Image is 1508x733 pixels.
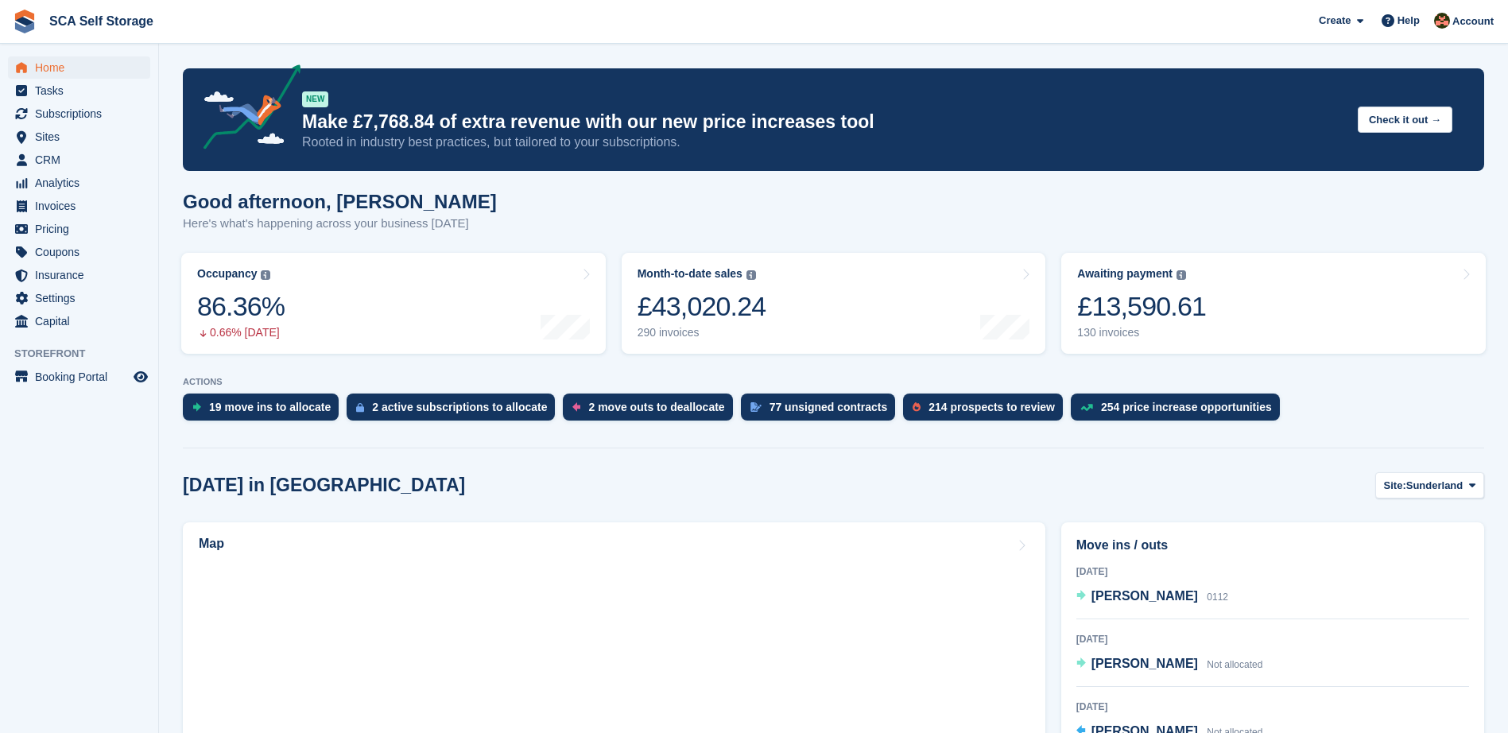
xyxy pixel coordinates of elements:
[1091,589,1198,603] span: [PERSON_NAME]
[1375,472,1484,498] button: Site: Sunderland
[35,241,130,263] span: Coupons
[372,401,547,413] div: 2 active subscriptions to allocate
[1076,587,1228,607] a: [PERSON_NAME] 0112
[192,402,201,412] img: move_ins_to_allocate_icon-fdf77a2bb77ea45bf5b3d319d69a93e2d87916cf1d5bf7949dd705db3b84f3ca.svg
[35,103,130,125] span: Subscriptions
[190,64,301,155] img: price-adjustments-announcement-icon-8257ccfd72463d97f412b2fc003d46551f7dbcb40ab6d574587a9cd5c0d94...
[1207,591,1228,603] span: 0112
[1398,13,1420,29] span: Help
[209,401,331,413] div: 19 move ins to allocate
[1076,654,1263,675] a: [PERSON_NAME] Not allocated
[1080,404,1093,411] img: price_increase_opportunities-93ffe204e8149a01c8c9dc8f82e8f89637d9d84a8eef4429ea346261dce0b2c0.svg
[302,111,1345,134] p: Make £7,768.84 of extra revenue with our new price increases tool
[8,310,150,332] a: menu
[8,195,150,217] a: menu
[35,310,130,332] span: Capital
[302,91,328,107] div: NEW
[1076,700,1469,714] div: [DATE]
[638,267,742,281] div: Month-to-date sales
[913,402,921,412] img: prospect-51fa495bee0391a8d652442698ab0144808aea92771e9ea1ae160a38d050c398.svg
[43,8,160,34] a: SCA Self Storage
[8,241,150,263] a: menu
[183,215,497,233] p: Here's what's happening across your business [DATE]
[302,134,1345,151] p: Rooted in industry best practices, but tailored to your subscriptions.
[183,191,497,212] h1: Good afternoon, [PERSON_NAME]
[563,394,740,429] a: 2 move outs to deallocate
[8,172,150,194] a: menu
[1358,107,1452,133] button: Check it out →
[35,126,130,148] span: Sites
[903,394,1071,429] a: 214 prospects to review
[8,80,150,102] a: menu
[261,270,270,280] img: icon-info-grey-7440780725fd019a000dd9b08b2336e03edf1995a4989e88bcd33f0948082b44.svg
[8,126,150,148] a: menu
[8,218,150,240] a: menu
[1077,326,1206,339] div: 130 invoices
[1207,659,1262,670] span: Not allocated
[1076,632,1469,646] div: [DATE]
[35,218,130,240] span: Pricing
[197,326,285,339] div: 0.66% [DATE]
[183,377,1484,387] p: ACTIONS
[638,326,766,339] div: 290 invoices
[746,270,756,280] img: icon-info-grey-7440780725fd019a000dd9b08b2336e03edf1995a4989e88bcd33f0948082b44.svg
[35,172,130,194] span: Analytics
[35,264,130,286] span: Insurance
[131,367,150,386] a: Preview store
[1077,267,1173,281] div: Awaiting payment
[638,290,766,323] div: £43,020.24
[622,253,1046,354] a: Month-to-date sales £43,020.24 290 invoices
[197,267,257,281] div: Occupancy
[35,149,130,171] span: CRM
[8,149,150,171] a: menu
[8,264,150,286] a: menu
[35,80,130,102] span: Tasks
[588,401,724,413] div: 2 move outs to deallocate
[770,401,888,413] div: 77 unsigned contracts
[8,287,150,309] a: menu
[199,537,224,551] h2: Map
[1177,270,1186,280] img: icon-info-grey-7440780725fd019a000dd9b08b2336e03edf1995a4989e88bcd33f0948082b44.svg
[1452,14,1494,29] span: Account
[8,103,150,125] a: menu
[1076,564,1469,579] div: [DATE]
[1077,290,1206,323] div: £13,590.61
[356,402,364,413] img: active_subscription_to_allocate_icon-d502201f5373d7db506a760aba3b589e785aa758c864c3986d89f69b8ff3...
[928,401,1055,413] div: 214 prospects to review
[35,56,130,79] span: Home
[1076,536,1469,555] h2: Move ins / outs
[1384,478,1406,494] span: Site:
[1091,657,1198,670] span: [PERSON_NAME]
[750,402,762,412] img: contract_signature_icon-13c848040528278c33f63329250d36e43548de30e8caae1d1a13099fd9432cc5.svg
[8,366,150,388] a: menu
[183,475,465,496] h2: [DATE] in [GEOGRAPHIC_DATA]
[1101,401,1272,413] div: 254 price increase opportunities
[1061,253,1486,354] a: Awaiting payment £13,590.61 130 invoices
[741,394,904,429] a: 77 unsigned contracts
[35,195,130,217] span: Invoices
[14,346,158,362] span: Storefront
[197,290,285,323] div: 86.36%
[1434,13,1450,29] img: Sarah Race
[1406,478,1463,494] span: Sunderland
[35,287,130,309] span: Settings
[572,402,580,412] img: move_outs_to_deallocate_icon-f764333ba52eb49d3ac5e1228854f67142a1ed5810a6f6cc68b1a99e826820c5.svg
[1071,394,1288,429] a: 254 price increase opportunities
[181,253,606,354] a: Occupancy 86.36% 0.66% [DATE]
[1319,13,1351,29] span: Create
[183,394,347,429] a: 19 move ins to allocate
[347,394,563,429] a: 2 active subscriptions to allocate
[8,56,150,79] a: menu
[13,10,37,33] img: stora-icon-8386f47178a22dfd0bd8f6a31ec36ba5ce8667c1dd55bd0f319d3a0aa187defe.svg
[35,366,130,388] span: Booking Portal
